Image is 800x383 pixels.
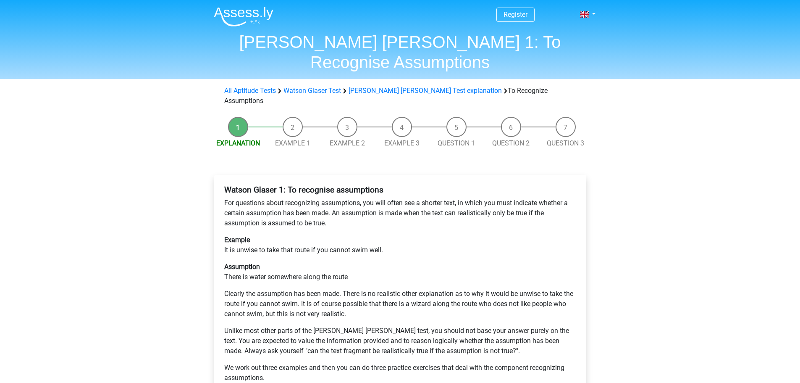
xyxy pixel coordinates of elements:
[283,87,341,95] a: Watson Glaser Test
[384,139,420,147] a: Example 3
[224,363,576,383] p: We work out three examples and then you can do three practice exercises that deal with the compon...
[492,139,530,147] a: Question 2
[216,139,260,147] a: Explanation
[224,185,383,195] b: Watson Glaser 1: To recognise assumptions
[349,87,502,95] a: [PERSON_NAME] [PERSON_NAME] Test explanation
[224,263,260,271] b: Assumption
[504,11,527,18] a: Register
[330,139,365,147] a: Example 2
[224,235,576,255] p: It is unwise to take that route if you cannot swim well.
[207,32,593,72] h1: [PERSON_NAME] [PERSON_NAME] 1: To Recognise Assumptions
[224,87,276,95] a: All Aptitude Tests
[221,86,580,106] div: To Recognize Assumptions
[547,139,584,147] a: Question 3
[224,262,576,282] p: There is water somewhere along the route
[214,7,273,26] img: Assessly
[438,139,475,147] a: Question 1
[224,198,576,228] p: For questions about recognizing assumptions, you will often see a shorter text, in which you must...
[224,236,250,244] b: Example
[275,139,310,147] a: Example 1
[224,289,576,319] p: Clearly the assumption has been made. There is no realistic other explanation as to why it would ...
[224,326,576,356] p: Unlike most other parts of the [PERSON_NAME] [PERSON_NAME] test, you should not base your answer ...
